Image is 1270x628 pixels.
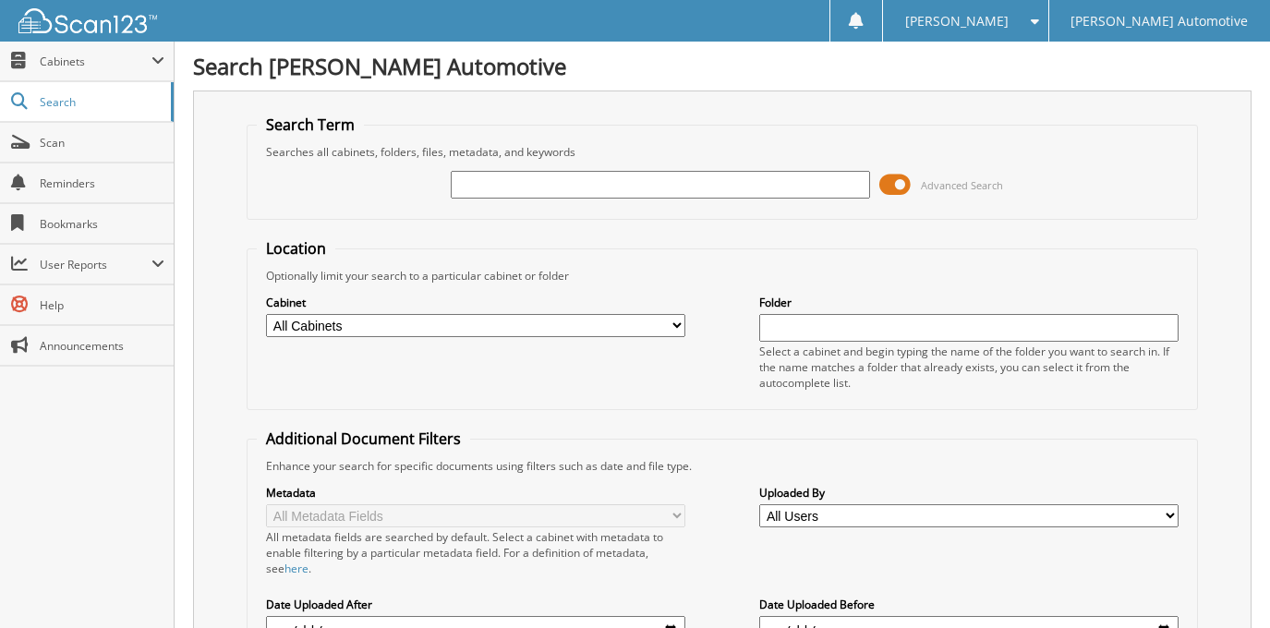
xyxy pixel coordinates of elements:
[40,135,164,151] span: Scan
[40,257,151,272] span: User Reports
[905,16,1009,27] span: [PERSON_NAME]
[40,94,162,110] span: Search
[759,344,1178,391] div: Select a cabinet and begin typing the name of the folder you want to search in. If the name match...
[40,297,164,313] span: Help
[759,485,1178,501] label: Uploaded By
[193,51,1252,81] h1: Search [PERSON_NAME] Automotive
[266,295,684,310] label: Cabinet
[284,561,308,576] a: here
[40,175,164,191] span: Reminders
[257,144,1187,160] div: Searches all cabinets, folders, files, metadata, and keywords
[266,485,684,501] label: Metadata
[18,8,157,33] img: scan123-logo-white.svg
[759,597,1178,612] label: Date Uploaded Before
[257,458,1187,474] div: Enhance your search for specific documents using filters such as date and file type.
[257,268,1187,284] div: Optionally limit your search to a particular cabinet or folder
[257,115,364,135] legend: Search Term
[1070,16,1248,27] span: [PERSON_NAME] Automotive
[759,295,1178,310] label: Folder
[257,238,335,259] legend: Location
[40,338,164,354] span: Announcements
[40,54,151,69] span: Cabinets
[40,216,164,232] span: Bookmarks
[266,597,684,612] label: Date Uploaded After
[257,429,470,449] legend: Additional Document Filters
[266,529,684,576] div: All metadata fields are searched by default. Select a cabinet with metadata to enable filtering b...
[921,178,1003,192] span: Advanced Search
